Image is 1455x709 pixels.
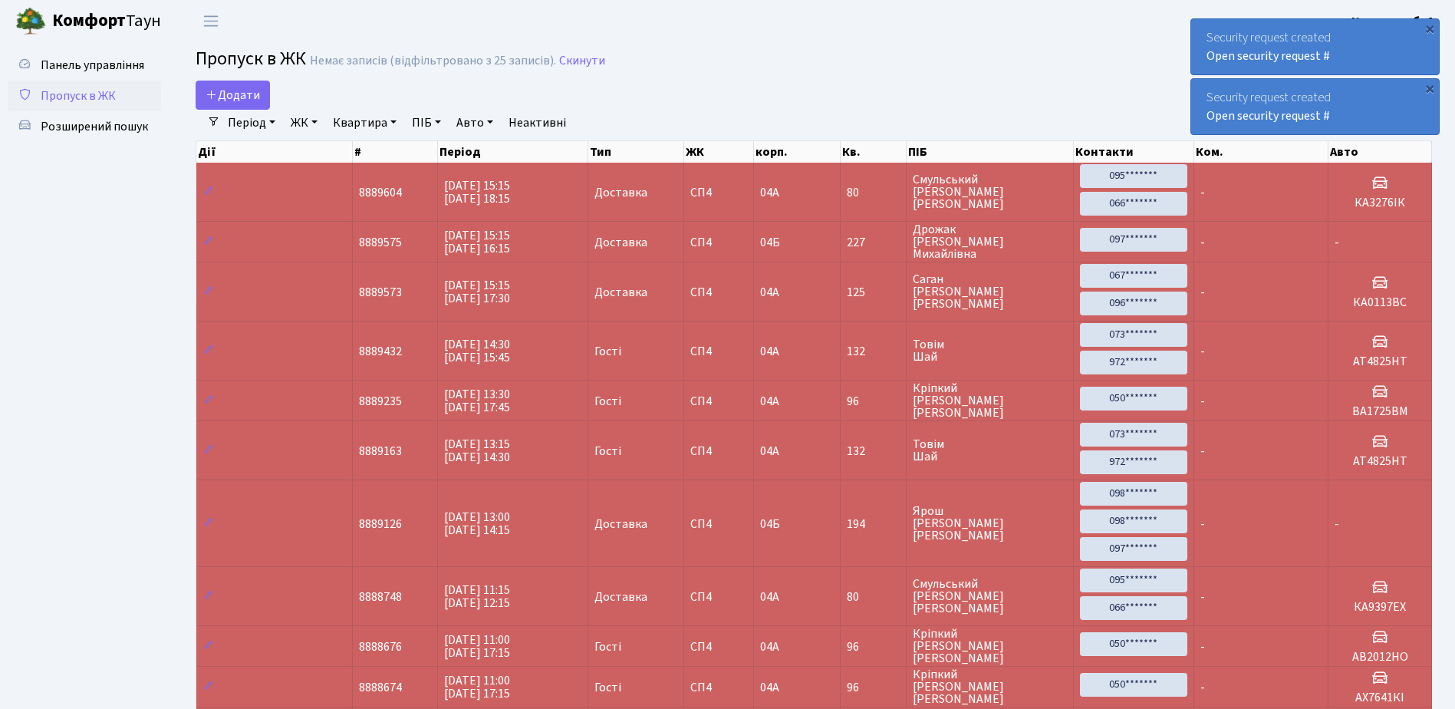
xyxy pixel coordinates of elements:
a: Неактивні [502,110,572,136]
h5: АХ7641КІ [1335,691,1425,705]
span: 04А [760,284,779,301]
img: logo.png [15,6,46,37]
span: Гості [594,395,621,407]
a: Консьєрж б. 4. [1351,12,1437,31]
span: Доставка [594,186,647,199]
span: 125 [847,286,900,298]
span: Кріпкий [PERSON_NAME] [PERSON_NAME] [913,382,1067,419]
div: Немає записів (відфільтровано з 25 записів). [310,54,556,68]
span: Гості [594,681,621,694]
button: Переключити навігацію [192,8,230,34]
a: ПІБ [406,110,447,136]
span: Ярош [PERSON_NAME] [PERSON_NAME] [913,505,1067,542]
span: СП4 [690,286,747,298]
span: 8888674 [359,679,402,696]
span: 96 [847,681,900,694]
a: Скинути [559,54,605,68]
span: 04Б [760,516,780,533]
th: Ком. [1194,141,1329,163]
a: Розширений пошук [8,111,161,142]
span: Доставка [594,591,647,603]
span: Пропуск в ЖК [41,87,116,104]
span: - [1200,638,1205,655]
span: Товім Шай [913,438,1067,463]
span: 80 [847,186,900,199]
span: 8889573 [359,284,402,301]
span: Розширений пошук [41,118,148,135]
span: СП4 [690,236,747,249]
span: СП4 [690,681,747,694]
span: Смульський [PERSON_NAME] [PERSON_NAME] [913,578,1067,615]
span: 8889575 [359,234,402,251]
span: [DATE] 14:30 [DATE] 15:45 [444,336,510,366]
div: Security request created [1191,19,1439,74]
h5: AT4825HT [1335,354,1425,369]
span: Таун [52,8,161,35]
span: Доставка [594,518,647,530]
a: Open security request # [1206,48,1330,64]
span: 80 [847,591,900,603]
span: 04А [760,589,779,605]
a: Додати [196,81,270,110]
span: - [1200,343,1205,360]
span: Пропуск в ЖК [196,45,306,72]
h5: ВА1725ВМ [1335,404,1425,419]
a: Open security request # [1206,107,1330,124]
span: СП4 [690,641,747,653]
span: 8889126 [359,516,402,533]
th: корп. [754,141,841,163]
a: Пропуск в ЖК [8,81,161,111]
span: СП4 [690,345,747,358]
th: ПІБ [907,141,1074,163]
span: Панель управління [41,57,144,74]
th: Період [438,141,588,163]
span: [DATE] 13:30 [DATE] 17:45 [444,386,510,416]
h5: КА9397ЕХ [1335,600,1425,615]
span: 04А [760,679,779,696]
th: ЖК [684,141,754,163]
span: 8889235 [359,393,402,410]
th: Дії [196,141,353,163]
span: 96 [847,395,900,407]
b: Консьєрж б. 4. [1351,13,1437,30]
span: 8889432 [359,343,402,360]
span: Кріпкий [PERSON_NAME] [PERSON_NAME] [913,668,1067,705]
span: 132 [847,445,900,457]
span: - [1200,234,1205,251]
a: Панель управління [8,50,161,81]
div: Security request created [1191,79,1439,134]
span: 04А [760,638,779,655]
span: 8889604 [359,184,402,201]
div: × [1422,81,1437,96]
h5: AT4825HT [1335,454,1425,469]
span: СП4 [690,395,747,407]
span: [DATE] 11:00 [DATE] 17:15 [444,672,510,702]
span: СП4 [690,591,747,603]
span: 04Б [760,234,780,251]
span: Товім Шай [913,338,1067,363]
span: - [1200,443,1205,460]
a: Період [222,110,281,136]
span: - [1200,589,1205,605]
span: - [1200,516,1205,533]
span: 04А [760,343,779,360]
a: Авто [450,110,499,136]
span: [DATE] 15:15 [DATE] 16:15 [444,227,510,257]
span: [DATE] 13:00 [DATE] 14:15 [444,509,510,539]
a: Квартира [327,110,403,136]
span: [DATE] 11:15 [DATE] 12:15 [444,582,510,612]
span: - [1200,284,1205,301]
span: 8888748 [359,589,402,605]
span: - [1335,516,1339,533]
span: Додати [206,87,260,104]
span: [DATE] 11:00 [DATE] 17:15 [444,632,510,661]
span: [DATE] 15:15 [DATE] 18:15 [444,177,510,207]
span: Смульський [PERSON_NAME] [PERSON_NAME] [913,173,1067,210]
span: 04А [760,443,779,460]
span: Кріпкий [PERSON_NAME] [PERSON_NAME] [913,628,1067,664]
a: ЖК [285,110,324,136]
h5: КА3276ІК [1335,196,1425,210]
th: Авто [1328,141,1432,163]
span: 04А [760,393,779,410]
span: 194 [847,518,900,530]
